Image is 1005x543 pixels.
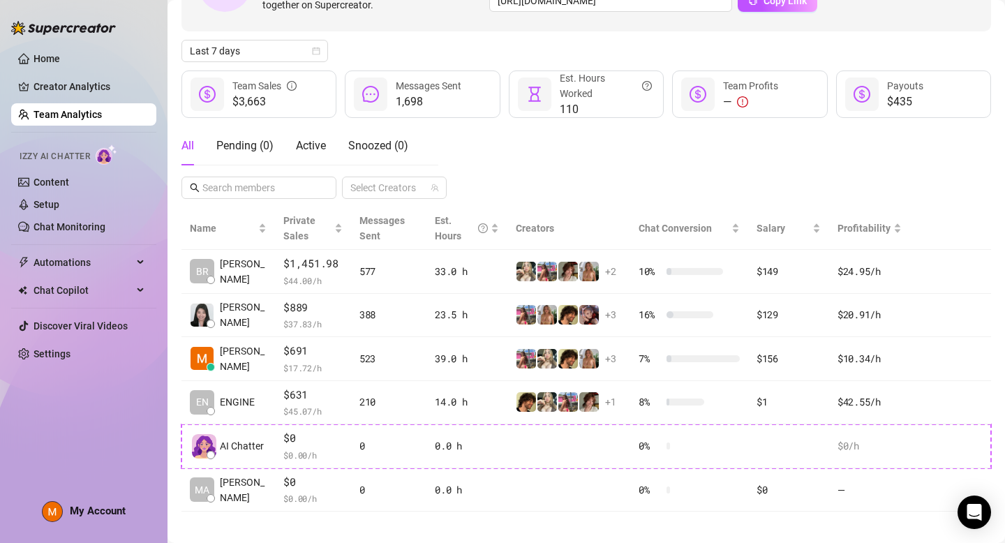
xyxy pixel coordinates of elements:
div: 210 [359,394,418,410]
span: Chat Conversion [639,223,712,234]
span: 1,698 [396,94,461,110]
span: $889 [283,299,343,316]
span: info-circle [287,78,297,94]
img: Asmrboyfriend [558,305,578,325]
a: Creator Analytics [33,75,145,98]
img: Chat Copilot [18,285,27,295]
span: + 3 [605,351,616,366]
img: Johaina Therese… [191,304,214,327]
span: BR [196,264,209,279]
span: Name [190,221,255,236]
a: Home [33,53,60,64]
span: + 2 [605,264,616,279]
a: Chat Monitoring [33,221,105,232]
img: Ruby [558,262,578,281]
span: $0 [283,430,343,447]
img: logo-BBDzfeDw.svg [11,21,116,35]
img: Asmrboyfriend [558,349,578,369]
img: Joly [537,392,557,412]
span: Salary [757,223,785,234]
span: message [362,86,379,103]
input: Search members [202,180,317,195]
a: Discover Viral Videos [33,320,128,332]
span: $ 0.00 /h [283,491,343,505]
span: dollar-circle [854,86,870,103]
span: $ 0.00 /h [283,448,343,462]
span: $631 [283,387,343,403]
span: exclamation-circle [737,96,748,107]
a: Team Analytics [33,109,102,120]
span: My Account [70,505,126,517]
span: Snoozed ( 0 ) [348,139,408,152]
span: Automations [33,251,133,274]
span: Messages Sent [396,80,461,91]
img: Ruby [579,392,599,412]
span: 10 % [639,264,661,279]
div: 0 [359,482,418,498]
span: AI Chatter [220,438,264,454]
a: Settings [33,348,70,359]
span: Payouts [887,80,923,91]
span: Profitability [837,223,891,234]
div: $149 [757,264,821,279]
img: Asmrboyfriend [516,392,536,412]
div: 0 [359,438,418,454]
img: Pam🤍 [579,349,599,369]
img: Pam🤍 [579,262,599,281]
span: calendar [312,47,320,55]
img: Gloom [579,305,599,325]
span: Messages Sent [359,215,405,241]
img: Joly [537,349,557,369]
div: Est. Hours [435,213,488,244]
div: Team Sales [232,78,297,94]
div: 577 [359,264,418,279]
div: 14.0 h [435,394,499,410]
img: AI Chatter [96,144,117,165]
div: $20.91 /h [837,307,902,322]
span: $691 [283,343,343,359]
div: 23.5 h [435,307,499,322]
span: [PERSON_NAME] [220,256,267,287]
span: dollar-circle [199,86,216,103]
span: 7 % [639,351,661,366]
div: $129 [757,307,821,322]
span: 110 [560,101,652,118]
div: $0 [757,482,821,498]
div: 388 [359,307,418,322]
span: Private Sales [283,215,315,241]
span: $ 17.72 /h [283,361,343,375]
span: $1,451.98 [283,255,343,272]
span: Team Profits [723,80,778,91]
td: — [829,468,910,512]
div: Est. Hours Worked [560,70,652,101]
img: Nicki [516,349,536,369]
div: Open Intercom Messenger [958,496,991,529]
span: Chat Copilot [33,279,133,302]
span: EN [196,394,209,410]
span: + 1 [605,394,616,410]
span: [PERSON_NAME] [220,299,267,330]
span: $0 [283,474,343,491]
div: 39.0 h [435,351,499,366]
a: Content [33,177,69,188]
span: Last 7 days [190,40,320,61]
img: izzy-ai-chatter-avatar-DDCN_rTZ.svg [192,434,216,459]
span: 16 % [639,307,661,322]
div: 33.0 h [435,264,499,279]
div: — [723,94,778,110]
div: $24.95 /h [837,264,902,279]
span: team [431,184,439,192]
div: 0.0 h [435,438,499,454]
div: $42.55 /h [837,394,902,410]
div: All [181,137,194,154]
span: dollar-circle [690,86,706,103]
span: $ 44.00 /h [283,274,343,288]
span: question-circle [478,213,488,244]
span: 8 % [639,394,661,410]
span: ENGINE [220,394,255,410]
span: Active [296,139,326,152]
span: $ 45.07 /h [283,404,343,418]
img: Nicki [537,262,557,281]
span: 0 % [639,482,661,498]
span: search [190,183,200,193]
